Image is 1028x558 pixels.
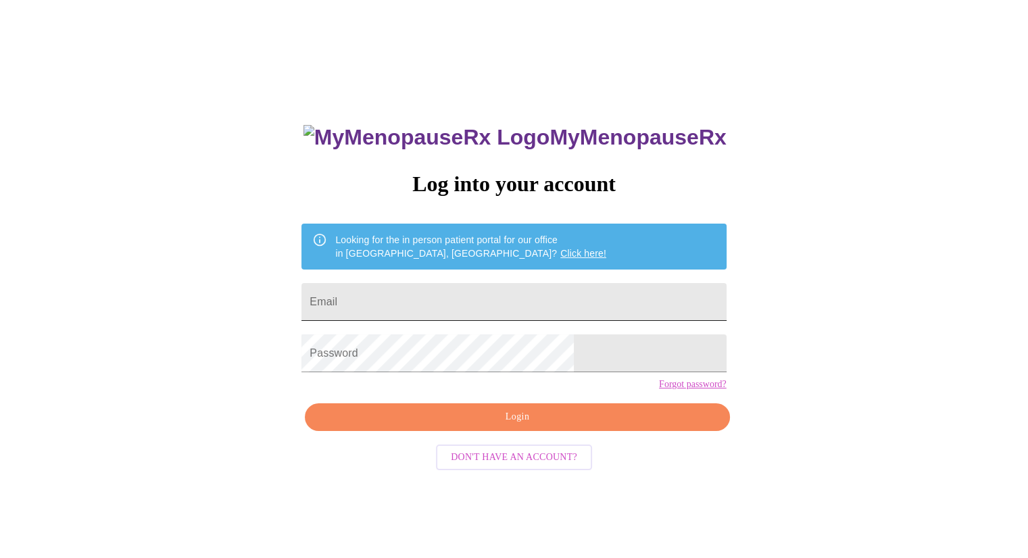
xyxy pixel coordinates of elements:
h3: MyMenopauseRx [303,125,727,150]
img: MyMenopauseRx Logo [303,125,549,150]
a: Forgot password? [659,379,727,390]
span: Login [320,409,714,426]
button: Login [305,403,729,431]
h3: Log into your account [301,172,726,197]
button: Don't have an account? [436,445,592,471]
span: Don't have an account? [451,449,577,466]
div: Looking for the in person patient portal for our office in [GEOGRAPHIC_DATA], [GEOGRAPHIC_DATA]? [335,228,606,265]
a: Click here! [560,248,606,259]
a: Don't have an account? [433,451,595,462]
